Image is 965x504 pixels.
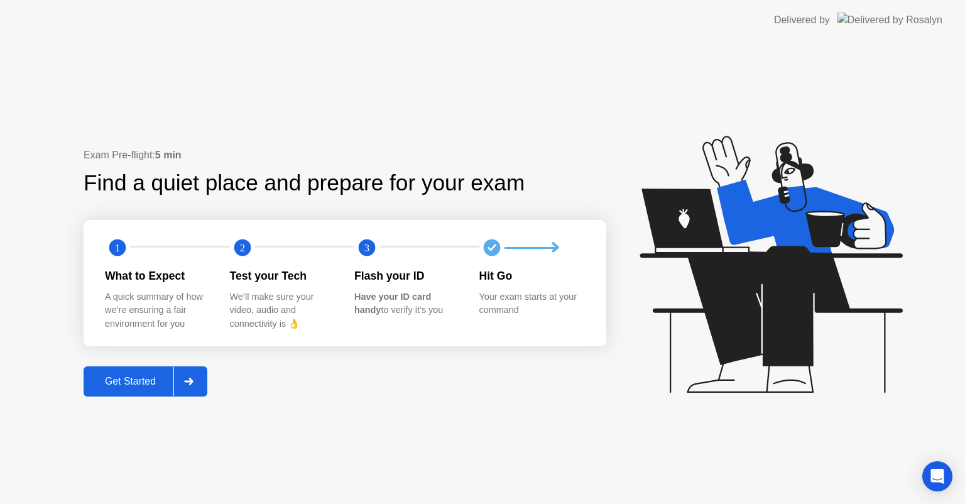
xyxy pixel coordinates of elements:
div: Open Intercom Messenger [922,461,952,491]
div: Flash your ID [354,268,459,284]
div: We’ll make sure your video, audio and connectivity is 👌 [230,290,335,331]
img: Delivered by Rosalyn [837,13,942,27]
b: 5 min [155,150,182,160]
button: Get Started [84,366,207,397]
div: Your exam starts at your command [479,290,584,317]
div: A quick summary of how we’re ensuring a fair environment for you [105,290,210,331]
div: Exam Pre-flight: [84,148,606,163]
text: 3 [364,242,369,254]
div: Get Started [87,376,173,387]
div: What to Expect [105,268,210,284]
div: to verify it’s you [354,290,459,317]
div: Hit Go [479,268,584,284]
text: 1 [115,242,120,254]
b: Have your ID card handy [354,292,431,315]
text: 2 [239,242,244,254]
div: Delivered by [774,13,830,28]
div: Test your Tech [230,268,335,284]
div: Find a quiet place and prepare for your exam [84,167,526,200]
